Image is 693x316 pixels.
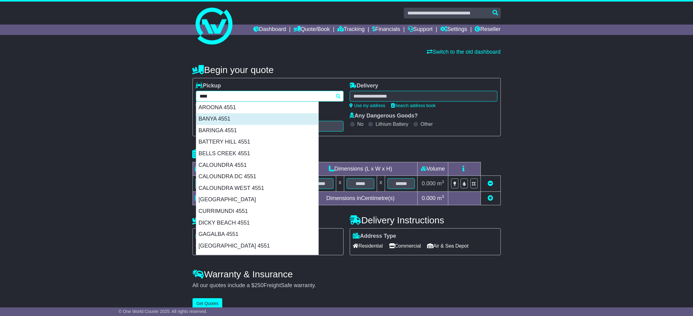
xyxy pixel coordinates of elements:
h4: Package details | [193,149,270,159]
span: Residential [353,241,383,251]
a: Use my address [350,103,385,108]
span: 250 [255,282,264,288]
a: Add new item [488,195,493,201]
h4: Warranty & Insurance [193,269,501,279]
div: DICKY BEACH 4551 [196,217,318,229]
div: BARINGA 4551 [196,125,318,137]
td: Dimensions in Centimetre(s) [303,192,418,205]
span: 0.000 [422,180,436,187]
span: © One World Courier 2025. All rights reserved. [119,309,207,314]
label: Delivery [350,83,378,89]
div: GAGALBA 4551 [196,229,318,240]
a: Financials [372,25,400,35]
div: CURRIMUNDI 4551 [196,206,318,217]
h4: Begin your quote [193,65,501,75]
a: Tracking [337,25,364,35]
h4: Pickup Instructions [193,215,344,225]
a: Settings [440,25,467,35]
h4: Delivery Instructions [350,215,501,225]
a: Support [408,25,433,35]
button: Get Quotes [193,298,223,309]
div: CALOUNDRA 4551 [196,160,318,171]
label: Pickup [196,83,221,89]
td: Total [193,192,244,205]
sup: 3 [442,194,444,199]
div: BELLS CREEK 4551 [196,148,318,160]
div: CALOUNDRA DC 4551 [196,171,318,183]
div: AROONA 4551 [196,102,318,114]
typeahead: Please provide city [196,91,344,102]
span: Air & Sea Depot [427,241,469,251]
a: Remove this item [488,180,493,187]
span: Commercial [389,241,421,251]
label: Other [421,121,433,127]
div: [GEOGRAPHIC_DATA] 4551 [196,240,318,252]
label: Any Dangerous Goods? [350,113,418,119]
span: 0.000 [422,195,436,201]
a: Dashboard [253,25,286,35]
div: All our quotes include a $ FreightSafe warranty. [193,282,501,289]
td: Volume [418,162,448,176]
div: CALOUNDRA WEST 4551 [196,183,318,194]
sup: 3 [442,179,444,184]
span: m [437,180,444,187]
div: [GEOGRAPHIC_DATA] 4551 [196,252,318,263]
div: BATTERY HILL 4551 [196,136,318,148]
a: Reseller [475,25,500,35]
td: x [377,176,385,192]
a: Search address book [391,103,436,108]
td: x [336,176,344,192]
a: Switch to the old dashboard [427,49,500,55]
label: Lithium Battery [376,121,408,127]
a: Quote/Book [294,25,330,35]
div: BANYA 4551 [196,113,318,125]
td: Type [193,162,244,176]
label: Address Type [353,233,396,240]
td: Dimensions (L x W x H) [303,162,418,176]
div: [GEOGRAPHIC_DATA] [196,194,318,206]
label: No [357,121,364,127]
span: m [437,195,444,201]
